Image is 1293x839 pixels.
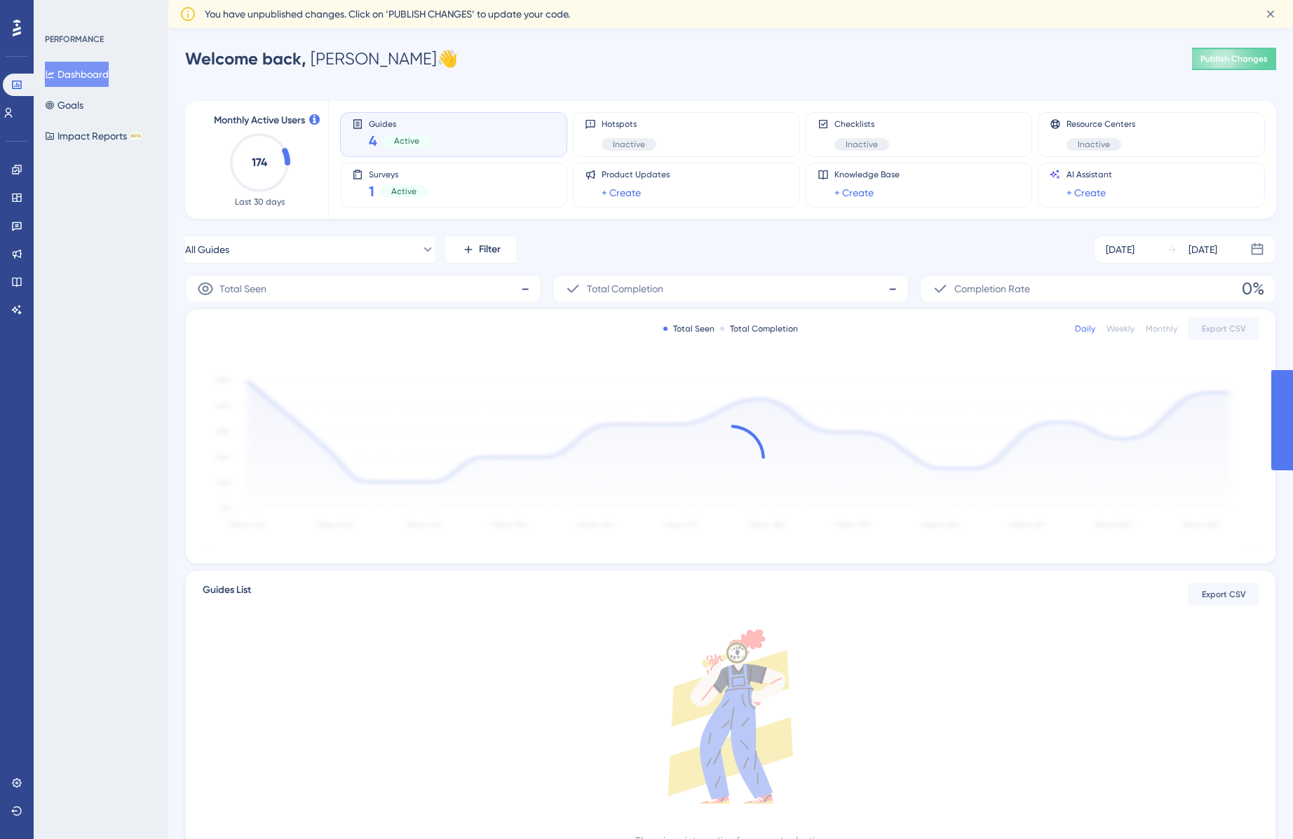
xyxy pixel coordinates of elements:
[369,131,377,151] span: 4
[130,132,142,139] div: BETA
[214,112,305,129] span: Monthly Active Users
[235,196,285,207] span: Last 30 days
[394,135,419,146] span: Active
[663,323,715,334] div: Total Seen
[369,169,428,179] span: Surveys
[219,280,266,297] span: Total Seen
[45,123,142,149] button: Impact ReportsBETA
[521,278,529,300] span: -
[205,6,570,22] span: You have unpublished changes. Click on ‘PUBLISH CHANGES’ to update your code.
[954,280,1030,297] span: Completion Rate
[602,169,670,180] span: Product Updates
[1078,139,1110,150] span: Inactive
[185,48,306,69] span: Welcome back,
[391,186,417,197] span: Active
[185,48,458,70] div: [PERSON_NAME] 👋
[252,156,268,169] text: 174
[834,169,900,180] span: Knowledge Base
[446,236,516,264] button: Filter
[1067,184,1106,201] a: + Create
[720,323,798,334] div: Total Completion
[1189,241,1217,258] div: [DATE]
[1200,53,1268,64] span: Publish Changes
[1146,323,1177,334] div: Monthly
[1075,323,1095,334] div: Daily
[834,118,889,130] span: Checklists
[613,139,645,150] span: Inactive
[602,184,641,201] a: + Create
[369,118,431,128] span: Guides
[602,118,656,130] span: Hotspots
[846,139,878,150] span: Inactive
[1242,278,1264,300] span: 0%
[45,34,104,45] div: PERFORMANCE
[45,93,83,118] button: Goals
[185,236,435,264] button: All Guides
[1067,118,1135,130] span: Resource Centers
[1202,589,1246,600] span: Export CSV
[888,278,897,300] span: -
[1106,241,1135,258] div: [DATE]
[834,184,874,201] a: + Create
[185,241,229,258] span: All Guides
[1189,583,1259,606] button: Export CSV
[1192,48,1276,70] button: Publish Changes
[1189,318,1259,340] button: Export CSV
[1202,323,1246,334] span: Export CSV
[1067,169,1112,180] span: AI Assistant
[369,182,374,201] span: 1
[203,582,251,607] span: Guides List
[479,241,501,258] span: Filter
[1106,323,1135,334] div: Weekly
[1234,784,1276,826] iframe: UserGuiding AI Assistant Launcher
[587,280,663,297] span: Total Completion
[45,62,109,87] button: Dashboard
